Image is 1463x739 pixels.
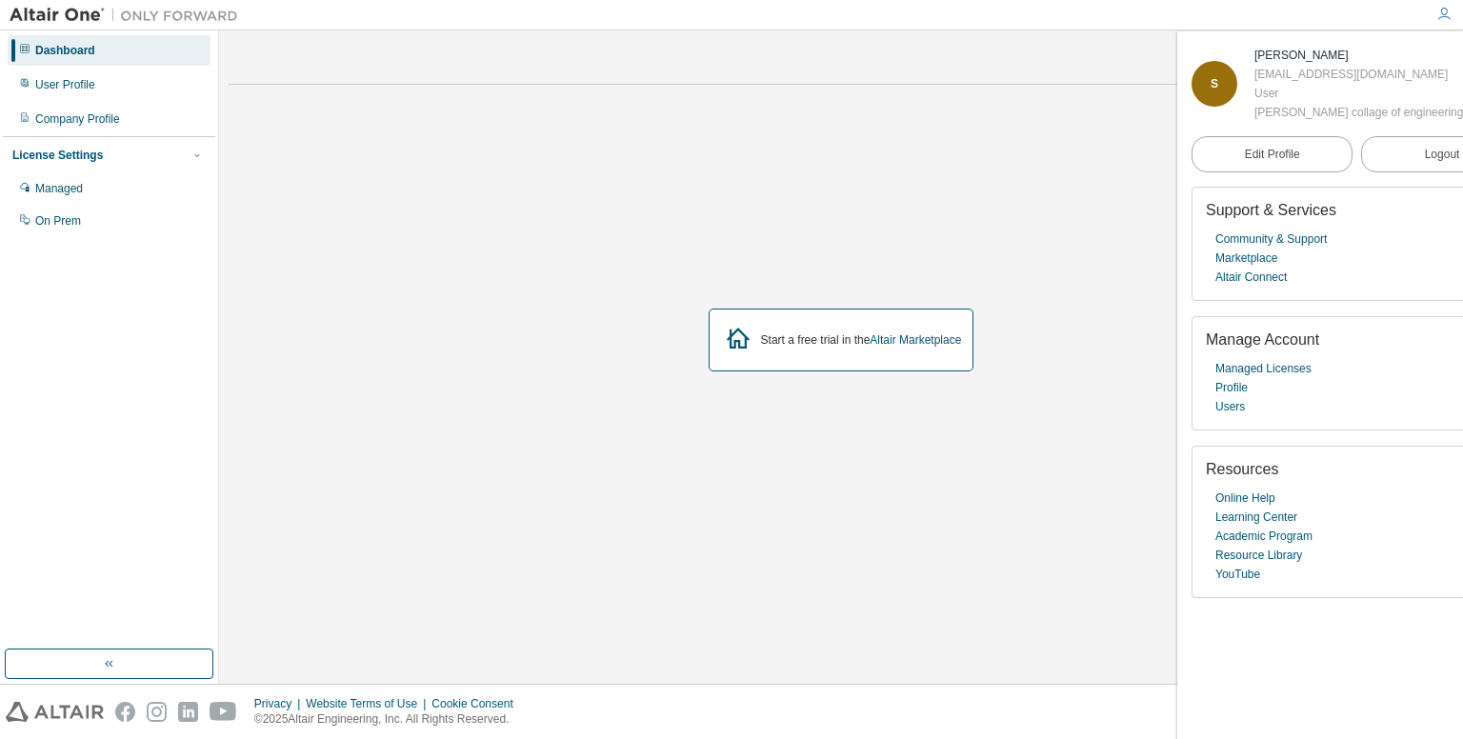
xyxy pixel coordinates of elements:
[6,702,104,722] img: altair_logo.svg
[1215,397,1245,416] a: Users
[35,213,81,229] div: On Prem
[1206,461,1278,477] span: Resources
[1215,489,1275,508] a: Online Help
[870,333,961,347] a: Altair Marketplace
[210,702,237,722] img: youtube.svg
[254,696,306,711] div: Privacy
[12,148,103,163] div: License Settings
[35,77,95,92] div: User Profile
[1215,268,1287,287] a: Altair Connect
[1215,546,1302,565] a: Resource Library
[1425,145,1460,164] span: Logout
[147,702,167,722] img: instagram.svg
[1206,202,1336,218] span: Support & Services
[1211,77,1218,90] span: S
[115,702,135,722] img: facebook.svg
[1215,508,1297,527] a: Learning Center
[35,181,83,196] div: Managed
[761,332,962,348] div: Start a free trial in the
[1206,331,1319,348] span: Manage Account
[178,702,198,722] img: linkedin.svg
[306,696,431,711] div: Website Terms of Use
[1215,565,1260,584] a: YouTube
[1215,527,1313,546] a: Academic Program
[1192,136,1353,172] a: Edit Profile
[35,43,95,58] div: Dashboard
[35,111,120,127] div: Company Profile
[1215,378,1248,397] a: Profile
[431,696,524,711] div: Cookie Consent
[254,711,525,728] p: © 2025 Altair Engineering, Inc. All Rights Reserved.
[1215,249,1277,268] a: Marketplace
[1245,147,1300,162] span: Edit Profile
[1215,359,1312,378] a: Managed Licenses
[10,6,248,25] img: Altair One
[1215,230,1327,249] a: Community & Support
